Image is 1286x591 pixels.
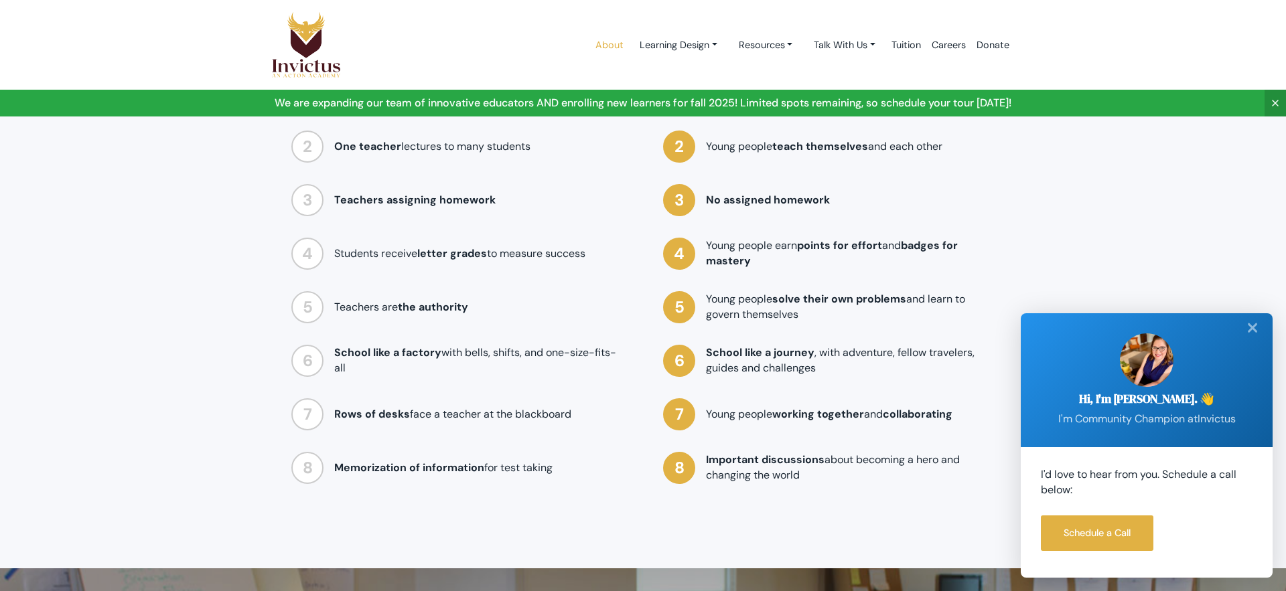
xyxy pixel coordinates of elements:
[417,246,487,260] strong: letter grades
[334,460,484,475] strong: Memorization of information
[706,292,965,321] span: Young people and learn to govern themselves
[334,246,585,260] span: Students receive to measure success
[772,139,868,153] strong: teach themselves
[271,11,341,78] img: Logo
[797,238,882,252] strong: points for effort
[334,407,571,421] span: face a teacher at the blackboard
[803,33,886,58] a: Talk With Us
[334,300,468,314] span: Teachers are
[728,33,804,58] a: Resources
[1041,515,1153,551] a: Schedule a Call
[334,139,530,153] span: lectures to many students
[706,452,825,467] strong: Important discussions
[1041,412,1253,427] p: I'm Community Champion at
[706,345,814,359] strong: School like a journey
[1041,467,1253,498] p: I'd love to hear from you. Schedule a call below:
[706,407,952,421] span: Young people and
[772,292,906,306] strong: solve their own problems
[706,345,975,375] span: , with adventure, fellow travelers, guides and challenges
[334,460,553,475] span: for test taking
[334,345,441,359] strong: School like a factory
[398,300,468,314] strong: the authority
[1120,333,1173,387] img: sarah.jpg
[926,17,971,74] a: Careers
[706,238,958,268] span: Young people earn and
[1198,412,1236,426] span: Invictus
[706,238,958,268] strong: badges for mastery
[883,407,952,421] strong: collaborating
[629,33,728,58] a: Learning Design
[334,345,616,375] span: with bells, shifts, and one-size-fits-all
[971,17,1015,74] a: Donate
[1041,392,1253,406] h2: Hi, I'm [PERSON_NAME]. 👋
[334,193,496,207] strong: Teachers assigning homework
[706,193,830,207] strong: No assigned homework
[706,139,942,153] span: Young people and each other
[334,139,401,153] strong: One teacher
[590,17,629,74] a: About
[706,452,960,482] span: about becoming a hero and changing the world
[334,407,410,421] strong: Rows of desks
[886,17,926,74] a: Tuition
[772,407,864,421] strong: working together
[1239,313,1266,343] div: ✕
